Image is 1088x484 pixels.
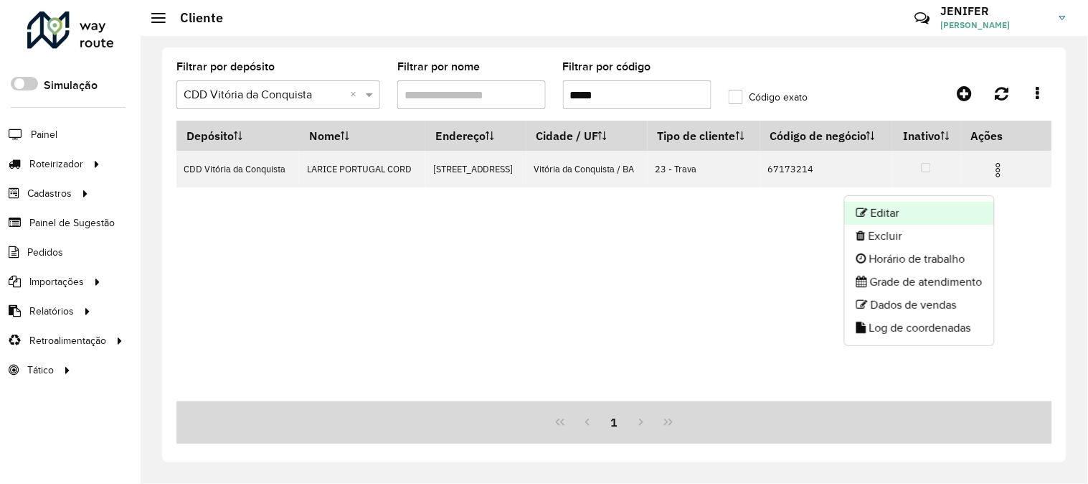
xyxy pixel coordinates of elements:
td: Vitória da Conquista / BA [526,151,648,187]
a: Contato Rápido [907,3,937,34]
label: Filtrar por nome [397,58,480,75]
span: Tático [27,363,54,378]
li: Grade de atendimento [845,271,994,294]
span: Cadastros [27,186,72,201]
th: Tipo de cliente [648,121,760,151]
span: Clear all [350,86,362,103]
td: CDD Vitória da Conquista [176,151,299,187]
span: Painel [31,127,57,142]
li: Dados de vendas [845,294,994,317]
span: Pedidos [27,245,63,260]
label: Filtrar por código [563,58,651,75]
label: Filtrar por depósito [176,58,275,75]
span: Importações [29,274,84,289]
span: Relatórios [29,304,74,319]
th: Endereço [425,121,526,151]
label: Código exato [729,90,808,105]
span: Roteirizador [29,157,83,172]
h2: Cliente [166,10,223,26]
th: Código de negócio [760,121,892,151]
td: 23 - Trava [648,151,760,187]
th: Depósito [176,121,299,151]
li: Editar [845,202,994,225]
label: Simulação [44,77,98,94]
th: Inativo [892,121,961,151]
th: Ações [961,121,1047,151]
td: 67173214 [760,151,892,187]
h3: JENIFER [941,4,1049,18]
button: 1 [601,409,628,436]
span: Retroalimentação [29,333,106,348]
span: [PERSON_NAME] [941,19,1049,32]
td: LARICE PORTUGAL CORD [299,151,425,187]
li: Excluir [845,225,994,248]
li: Horário de trabalho [845,248,994,271]
li: Log de coordenadas [845,317,994,340]
th: Cidade / UF [526,121,648,151]
td: [STREET_ADDRESS] [425,151,526,187]
th: Nome [299,121,425,151]
span: Painel de Sugestão [29,215,115,231]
